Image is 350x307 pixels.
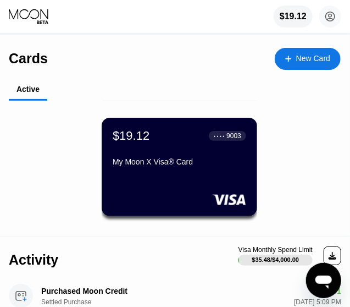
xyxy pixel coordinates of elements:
[41,287,151,295] div: Purchased Moon Credit
[113,157,246,166] div: My Moon X Visa® Card
[214,134,225,138] div: ● ● ● ●
[238,246,313,266] div: Visa Monthly Spend Limit$35.48/$4,000.00
[16,85,40,94] div: Active
[41,298,96,306] div: Settled Purchase
[9,51,48,67] div: Cards
[274,6,313,28] div: $19.12
[306,263,341,298] iframe: Button to launch messaging window
[252,256,299,263] div: $35.48 / $4,000.00
[280,12,307,21] div: $19.12
[275,48,341,70] div: New Card
[294,298,341,306] div: [DATE] 5:09 PM
[226,132,241,140] div: 9003
[102,118,257,216] div: $19.12● ● ● ●9003My Moon X Visa® Card
[113,129,149,143] div: $19.12
[9,252,58,268] div: Activity
[238,246,313,254] div: Visa Monthly Spend Limit
[296,54,330,63] div: New Card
